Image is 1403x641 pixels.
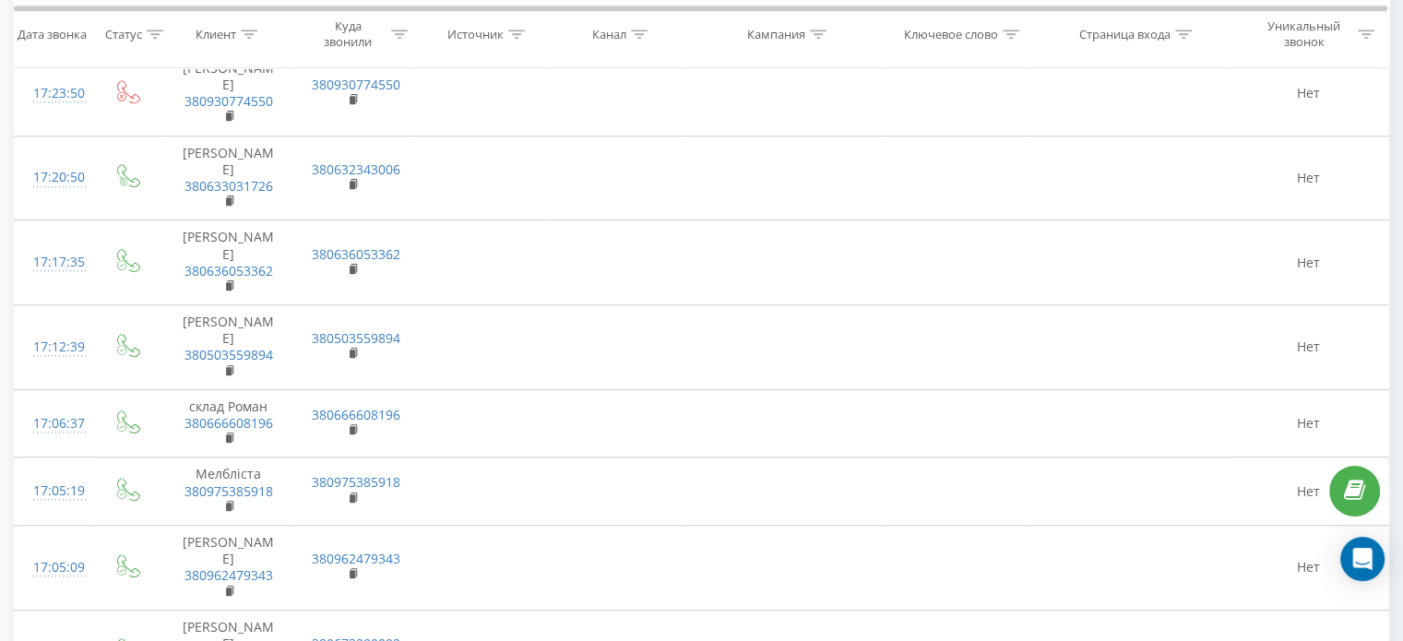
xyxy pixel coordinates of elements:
a: 380636053362 [184,262,273,279]
div: Куда звонили [310,19,387,51]
div: 17:17:35 [33,244,76,280]
div: Канал [592,27,626,42]
td: Нет [1229,305,1388,390]
a: 380962479343 [184,566,273,584]
td: [PERSON_NAME] [163,525,292,610]
div: 17:12:39 [33,329,76,365]
a: 380962479343 [312,550,400,567]
td: Нет [1229,220,1388,305]
td: Нет [1229,136,1388,220]
a: 380666608196 [312,406,400,423]
td: Нет [1229,525,1388,610]
a: 380633031726 [184,177,273,195]
td: [PERSON_NAME] [163,136,292,220]
td: Нет [1229,457,1388,526]
div: Дата звонка [18,27,87,42]
div: 17:20:50 [33,160,76,196]
div: Клиент [196,27,236,42]
td: склад Роман [163,389,292,457]
td: Нет [1229,389,1388,457]
td: Мелбліста [163,457,292,526]
td: [PERSON_NAME] [163,305,292,390]
div: Ключевое слово [904,27,998,42]
a: 380975385918 [184,482,273,500]
a: 380503559894 [312,329,400,347]
div: 17:06:37 [33,406,76,442]
div: Страница входа [1079,27,1171,42]
td: [PERSON_NAME] [163,51,292,136]
div: Источник [447,27,504,42]
div: Open Intercom Messenger [1340,537,1385,581]
td: Нет [1229,51,1388,136]
div: Уникальный звонок [1254,19,1353,51]
a: 380975385918 [312,473,400,491]
a: 380632343006 [312,160,400,178]
div: 17:05:19 [33,473,76,509]
a: 380930774550 [312,76,400,93]
div: Кампания [747,27,805,42]
div: Статус [105,27,142,42]
a: 380636053362 [312,245,400,263]
a: 380666608196 [184,414,273,432]
div: 17:23:50 [33,76,76,112]
td: [PERSON_NAME] [163,220,292,305]
a: 380930774550 [184,92,273,110]
div: 17:05:09 [33,550,76,586]
a: 380503559894 [184,346,273,363]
